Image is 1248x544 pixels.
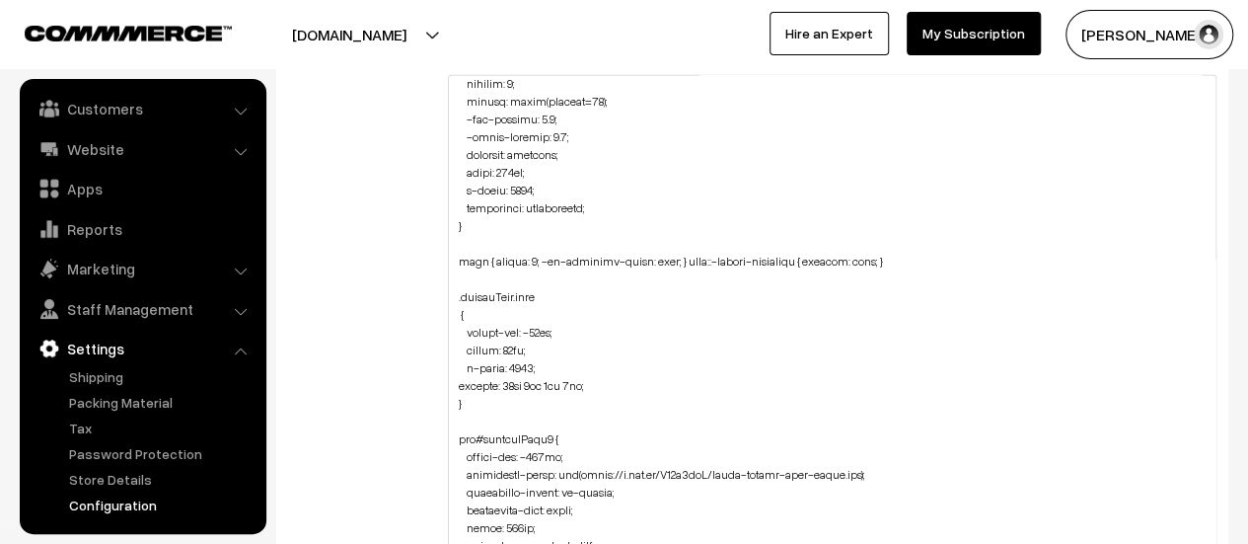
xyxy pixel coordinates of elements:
[25,91,259,126] a: Customers
[25,291,259,327] a: Staff Management
[64,366,259,387] a: Shipping
[223,10,476,59] button: [DOMAIN_NAME]
[25,331,259,366] a: Settings
[25,171,259,206] a: Apps
[25,26,232,40] img: COMMMERCE
[64,443,259,464] a: Password Protection
[25,211,259,247] a: Reports
[25,251,259,286] a: Marketing
[64,418,259,438] a: Tax
[907,12,1041,55] a: My Subscription
[770,12,889,55] a: Hire an Expert
[64,392,259,413] a: Packing Material
[1194,20,1223,49] img: user
[25,20,197,43] a: COMMMERCE
[1065,10,1233,59] button: [PERSON_NAME]
[64,495,259,515] a: Configuration
[64,469,259,490] a: Store Details
[25,131,259,167] a: Website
